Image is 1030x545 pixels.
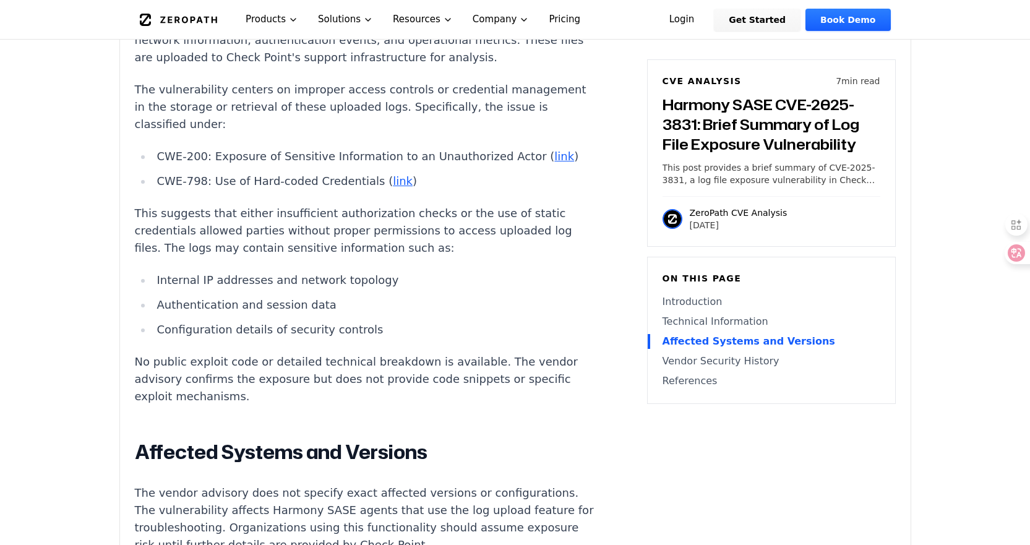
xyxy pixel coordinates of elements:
a: link [554,150,574,163]
img: ZeroPath CVE Analysis [663,209,682,229]
a: Book Demo [805,9,890,31]
li: CWE-798: Use of Hard-coded Credentials ( ) [152,173,595,190]
li: Configuration details of security controls [152,321,595,338]
a: References [663,374,880,388]
h6: On this page [663,272,880,285]
a: Vendor Security History [663,354,880,369]
a: Technical Information [663,314,880,329]
p: 7 min read [836,75,880,87]
li: Internal IP addresses and network topology [152,272,595,289]
p: This post provides a brief summary of CVE-2025-3831, a log file exposure vulnerability in Check P... [663,161,880,186]
a: Affected Systems and Versions [663,334,880,349]
h3: Harmony SASE CVE-2025-3831: Brief Summary of Log File Exposure Vulnerability [663,95,880,154]
a: link [393,174,413,187]
li: CWE-200: Exposure of Sensitive Information to an Unauthorized Actor ( ) [152,148,595,165]
li: Authentication and session data [152,296,595,314]
p: No public exploit code or detailed technical breakdown is available. The vendor advisory confirms... [135,353,595,405]
p: ZeroPath CVE Analysis [690,207,788,219]
a: Introduction [663,294,880,309]
h6: CVE Analysis [663,75,742,87]
p: This suggests that either insufficient authorization checks or the use of static credentials allo... [135,205,595,257]
h2: Affected Systems and Versions [135,440,595,465]
a: Login [654,9,710,31]
a: Get Started [714,9,800,31]
p: The vulnerability centers on improper access controls or credential management in the storage or ... [135,81,595,133]
p: [DATE] [690,219,788,231]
